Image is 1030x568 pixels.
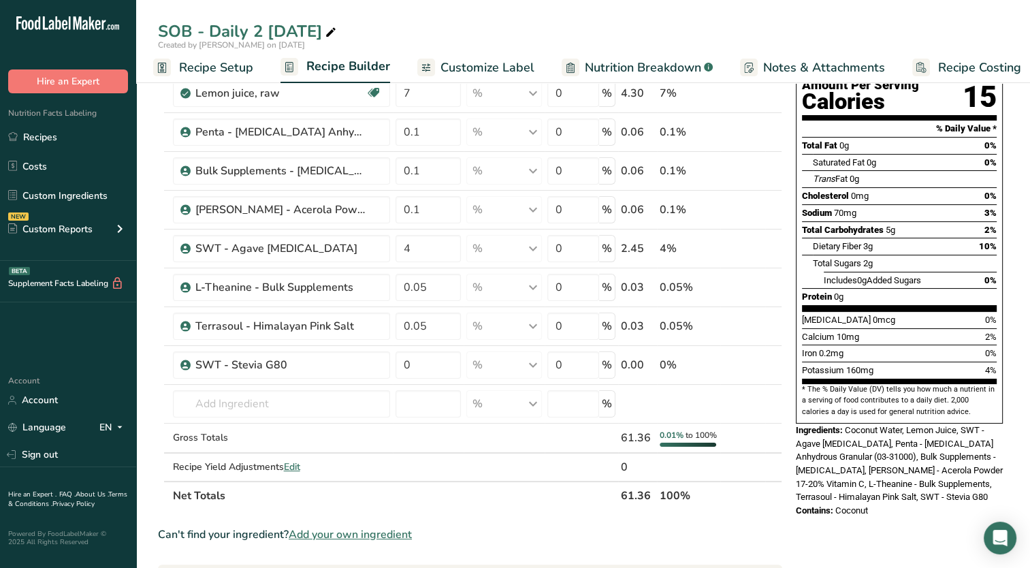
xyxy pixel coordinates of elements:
[660,357,718,373] div: 0%
[985,315,997,325] span: 0%
[621,163,654,179] div: 0.06
[846,365,873,375] span: 160mg
[834,208,856,218] span: 70mg
[621,240,654,257] div: 2.45
[912,52,1021,83] a: Recipe Costing
[837,332,859,342] span: 10mg
[195,279,366,296] div: L-Theanine - Bulk Supplements
[984,275,997,285] span: 0%
[158,40,305,50] span: Created by [PERSON_NAME] on [DATE]
[173,460,390,474] div: Recipe Yield Adjustments
[59,490,76,499] a: FAQ .
[562,52,713,83] a: Nutrition Breakdown
[280,51,390,84] a: Recipe Builder
[158,19,339,44] div: SOB - Daily 2 [DATE]
[802,348,817,358] span: Iron
[195,124,366,140] div: Penta - [MEDICAL_DATA] Anhydrous Granular (03-31000)
[660,430,683,441] span: 0.01%
[660,240,718,257] div: 4%
[763,59,885,77] span: Notes & Attachments
[195,318,366,334] div: Terrasoul - Himalayan Pink Salt
[621,459,654,475] div: 0
[8,222,93,236] div: Custom Reports
[8,69,128,93] button: Hire an Expert
[813,241,861,251] span: Dietary Fiber
[195,240,366,257] div: SWT - Agave [MEDICAL_DATA]
[802,332,835,342] span: Calcium
[179,59,253,77] span: Recipe Setup
[8,490,57,499] a: Hire an Expert .
[8,490,127,509] a: Terms & Conditions .
[618,481,657,509] th: 61.36
[740,52,885,83] a: Notes & Attachments
[660,318,718,334] div: 0.05%
[963,79,997,115] div: 15
[621,279,654,296] div: 0.03
[802,79,919,92] div: Amount Per Serving
[857,275,867,285] span: 0g
[660,85,718,101] div: 7%
[306,57,390,76] span: Recipe Builder
[834,291,843,302] span: 0g
[851,191,869,201] span: 0mg
[8,212,29,221] div: NEW
[657,481,720,509] th: 100%
[802,140,837,151] span: Total Fat
[621,202,654,218] div: 0.06
[802,191,849,201] span: Cholesterol
[660,202,718,218] div: 0.1%
[153,52,253,83] a: Recipe Setup
[417,52,534,83] a: Customize Label
[979,241,997,251] span: 10%
[284,460,300,473] span: Edit
[796,425,843,435] span: Ingredients:
[289,526,412,543] span: Add your own ingredient
[170,481,618,509] th: Net Totals
[824,275,921,285] span: Includes Added Sugars
[585,59,701,77] span: Nutrition Breakdown
[984,140,997,151] span: 0%
[813,157,865,168] span: Saturated Fat
[158,526,782,543] div: Can't find your ingredient?
[867,157,876,168] span: 0g
[985,332,997,342] span: 2%
[984,225,997,235] span: 2%
[99,420,128,436] div: EN
[835,505,868,516] span: Coconut
[813,258,861,268] span: Total Sugars
[984,208,997,218] span: 3%
[819,348,843,358] span: 0.2mg
[863,241,873,251] span: 3g
[195,85,366,101] div: Lemon juice, raw
[938,59,1021,77] span: Recipe Costing
[839,140,849,151] span: 0g
[985,365,997,375] span: 4%
[802,92,919,112] div: Calories
[984,157,997,168] span: 0%
[886,225,895,235] span: 5g
[802,291,832,302] span: Protein
[621,430,654,446] div: 61.36
[802,208,832,218] span: Sodium
[813,174,835,184] i: Trans
[796,505,833,516] span: Contains:
[621,124,654,140] div: 0.06
[8,530,128,546] div: Powered By FoodLabelMaker © 2025 All Rights Reserved
[76,490,108,499] a: About Us .
[813,174,848,184] span: Fat
[660,163,718,179] div: 0.1%
[802,315,871,325] span: [MEDICAL_DATA]
[985,348,997,358] span: 0%
[660,279,718,296] div: 0.05%
[984,522,1016,554] div: Open Intercom Messenger
[621,318,654,334] div: 0.03
[52,499,95,509] a: Privacy Policy
[873,315,895,325] span: 0mcg
[621,85,654,101] div: 4.30
[802,225,884,235] span: Total Carbohydrates
[173,430,390,445] div: Gross Totals
[850,174,859,184] span: 0g
[173,390,390,417] input: Add Ingredient
[796,425,1003,502] span: Coconut Water, Lemon Juice, SWT - Agave [MEDICAL_DATA], Penta - [MEDICAL_DATA] Anhydrous Granular...
[195,202,366,218] div: [PERSON_NAME] - Acerola Powder 17-20% Vitamin C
